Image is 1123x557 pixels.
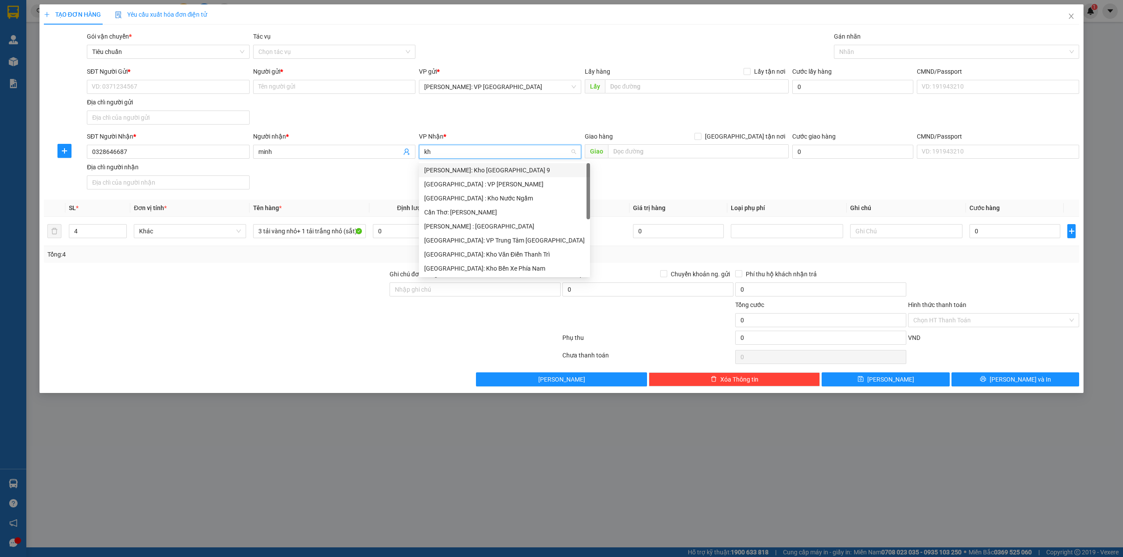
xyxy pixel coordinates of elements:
[792,68,832,75] label: Cước lấy hàng
[951,372,1080,386] button: printer[PERSON_NAME] và In
[44,11,101,18] span: TẠO ĐƠN HÀNG
[47,250,433,259] div: Tổng: 4
[605,79,789,93] input: Dọc đường
[908,301,966,308] label: Hình thức thanh toán
[69,204,76,211] span: SL
[424,193,585,203] div: [GEOGRAPHIC_DATA] : Kho Nước Ngầm
[424,80,576,93] span: Hồ Chí Minh: VP Quận Tân Phú
[1067,224,1076,238] button: plus
[115,11,122,18] img: icon
[585,79,605,93] span: Lấy
[390,271,438,278] label: Ghi chú đơn hàng
[253,132,415,141] div: Người nhận
[47,224,61,238] button: delete
[253,204,282,211] span: Tên hàng
[87,33,132,40] span: Gói vận chuyển
[139,225,241,238] span: Khác
[792,145,913,159] input: Cước giao hàng
[562,271,583,278] span: Thu Hộ
[87,111,249,125] input: Địa chỉ của người gửi
[608,144,789,158] input: Dọc đường
[633,224,724,238] input: 0
[667,269,733,279] span: Chuyển khoản ng. gửi
[792,80,913,94] input: Cước lấy hàng
[253,224,365,238] input: VD: Bàn, Ghế
[701,132,789,141] span: [GEOGRAPHIC_DATA] tận nơi
[908,334,920,341] span: VND
[87,97,249,107] div: Địa chỉ người gửi
[424,221,585,231] div: [PERSON_NAME] : [GEOGRAPHIC_DATA]
[720,375,758,384] span: Xóa Thông tin
[424,165,585,175] div: [PERSON_NAME]: Kho [GEOGRAPHIC_DATA] 9
[561,350,734,366] div: Chưa thanh toán
[990,375,1051,384] span: [PERSON_NAME] và In
[87,132,249,141] div: SĐT Người Nhận
[253,33,271,40] label: Tác vụ
[822,372,950,386] button: save[PERSON_NAME]
[1068,228,1075,235] span: plus
[735,301,764,308] span: Tổng cước
[867,375,914,384] span: [PERSON_NAME]
[424,236,585,245] div: [GEOGRAPHIC_DATA]: VP Trung Tâm [GEOGRAPHIC_DATA]
[711,376,717,383] span: delete
[969,204,1000,211] span: Cước hàng
[419,163,590,177] div: Hồ Chí Minh: Kho Thủ Đức & Quận 9
[115,11,207,18] span: Yêu cầu xuất hóa đơn điện tử
[850,224,962,238] input: Ghi Chú
[58,147,71,154] span: plus
[419,219,590,233] div: Hồ Chí Minh : Kho Quận 12
[561,333,734,348] div: Phụ thu
[980,376,986,383] span: printer
[792,133,836,140] label: Cước giao hàng
[424,207,585,217] div: Cần Thơ: [PERSON_NAME]
[44,11,50,18] span: plus
[419,233,590,247] div: Khánh Hòa: VP Trung Tâm TP Nha Trang
[834,33,861,40] label: Gán nhãn
[858,376,864,383] span: save
[585,68,610,75] span: Lấy hàng
[742,269,820,279] span: Phí thu hộ khách nhận trả
[403,148,410,155] span: user-add
[419,133,443,140] span: VP Nhận
[419,177,590,191] div: Đà Nẵng : VP Thanh Khê
[585,144,608,158] span: Giao
[538,375,585,384] span: [PERSON_NAME]
[424,250,585,259] div: [GEOGRAPHIC_DATA]: Kho Văn Điển Thanh Trì
[424,264,585,273] div: [GEOGRAPHIC_DATA]: Kho Bến Xe Phía Nam
[87,175,249,189] input: Địa chỉ của người nhận
[92,45,244,58] span: Tiêu chuẩn
[917,132,1079,141] div: CMND/Passport
[424,179,585,189] div: [GEOGRAPHIC_DATA] : VP [PERSON_NAME]
[585,133,613,140] span: Giao hàng
[419,247,590,261] div: Hà Nội: Kho Văn Điển Thanh Trì
[419,191,590,205] div: Hà Nội : Kho Nước Ngầm
[57,144,72,158] button: plus
[847,200,966,217] th: Ghi chú
[419,67,581,76] div: VP gửi
[253,67,415,76] div: Người gửi
[87,162,249,172] div: Địa chỉ người nhận
[1059,4,1084,29] button: Close
[390,282,561,296] input: Ghi chú đơn hàng
[751,67,789,76] span: Lấy tận nơi
[476,372,647,386] button: [PERSON_NAME]
[397,204,428,211] span: Định lượng
[917,67,1079,76] div: CMND/Passport
[134,204,167,211] span: Đơn vị tính
[727,200,847,217] th: Loại phụ phí
[1068,13,1075,20] span: close
[633,204,665,211] span: Giá trị hàng
[649,372,820,386] button: deleteXóa Thông tin
[419,261,590,275] div: Nha Trang: Kho Bến Xe Phía Nam
[87,67,249,76] div: SĐT Người Gửi
[419,205,590,219] div: Cần Thơ: Kho Ninh Kiều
